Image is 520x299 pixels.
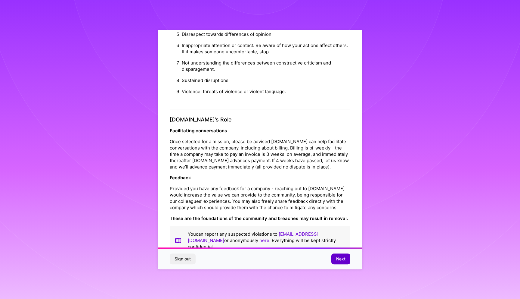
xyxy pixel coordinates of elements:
li: Not understanding the differences between constructive criticism and disparagement. [182,57,350,75]
span: Sign out [175,256,191,262]
strong: These are the foundations of the community and breaches may result in removal. [170,216,348,222]
li: Violence, threats of violence or violent language. [182,86,350,97]
button: Sign out [170,253,196,264]
img: book icon [175,231,182,250]
li: Sustained disruptions. [182,75,350,86]
p: Provided you have any feedback for a company - reaching out to [DOMAIN_NAME] would increase the v... [170,186,350,211]
span: Next [336,256,345,262]
a: [EMAIL_ADDRESS][DOMAIN_NAME] [188,231,318,244]
li: Inappropriate attention or contact. Be aware of how your actions affect others. If it makes someo... [182,40,350,57]
li: Disrespect towards differences of opinion. [182,29,350,40]
strong: Feedback [170,175,191,181]
h4: [DOMAIN_NAME]’s Role [170,116,350,123]
a: here [259,238,269,244]
p: You can report any suspected violations to or anonymously . Everything will be kept strictly conf... [188,231,345,250]
button: Next [331,253,350,264]
strong: Facilitating conversations [170,128,227,134]
p: Once selected for a mission, please be advised [DOMAIN_NAME] can help facilitate conversations wi... [170,139,350,170]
